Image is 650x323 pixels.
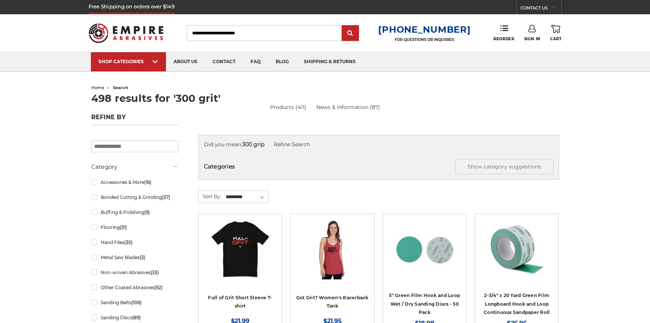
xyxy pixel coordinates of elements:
p: FOR QUESTIONS OR INQUIRIES [378,37,471,42]
strong: 300 grip [242,141,264,148]
a: Non-woven Abrasives(33) [91,266,178,279]
a: Hand Files(35) [91,236,178,249]
img: Empire Abrasives Black Full of Grit T-shirt - flat lay [210,219,270,279]
a: Metal Saw Blades(3) [91,251,178,264]
a: faq [243,52,268,71]
a: Got Grit? Women's Racerback Tank [296,295,369,309]
a: CONTACT US [520,4,561,14]
a: Cart [550,25,561,41]
span: Reorder [493,36,514,41]
a: Flooring(31) [91,221,178,234]
h5: Refine by [91,114,178,125]
img: Green Film Longboard Sandpaper Roll ideal for automotive sanding and bodywork preparation. [487,219,547,279]
a: Buffing & Polishing(9) [91,206,178,219]
select: Sort By: [225,191,268,203]
span: Cart [550,36,561,41]
img: Empire Abrasives [89,18,164,48]
a: Accessories & More(16) [91,176,178,189]
span: (3) [140,255,145,260]
span: (106) [131,300,142,305]
a: Side-by-side 5-inch green film hook and loop sanding disc p60 grit and loop back [388,219,461,292]
a: Green Film Longboard Sandpaper Roll ideal for automotive sanding and bodywork preparation. [480,219,553,292]
a: shipping & returns [296,52,363,71]
a: blog [268,52,296,71]
img: Vintage Red Empire Abrasives Got Grit Women's Tank top - on model [302,219,362,279]
a: Products (411) [270,103,306,111]
span: Sign In [524,36,540,41]
span: (92) [154,285,163,290]
div: Did you mean: [204,141,553,149]
label: Sort By: [199,191,221,202]
a: Bonded Cutting & Grinding(37) [91,191,178,204]
a: Other Coated Abrasives(92) [91,281,178,294]
input: Submit [343,26,358,41]
a: 5" Green Film Hook and Loop Wet / Dry Sanding Discs - 50 Pack [389,293,460,315]
span: (33) [151,270,159,275]
h5: Categories [204,159,553,174]
a: [PHONE_NUMBER] [378,24,471,35]
a: Refine Search [274,141,310,148]
span: (9) [144,209,150,215]
a: News & Information (87) [316,103,380,111]
span: (37) [162,194,170,200]
span: (31) [120,224,127,230]
a: 2-3/4" x 20 Yard Green Film Longboard Hook and Loop Continuous Sandpaper Roll [484,293,550,315]
h1: 498 results for '300 grit' [91,93,559,103]
button: Show category suggestions [455,159,553,174]
a: Full of Grit Short Sleeve T-shirt [208,295,272,309]
a: home [91,85,104,90]
span: (16) [144,179,151,185]
a: about us [166,52,205,71]
a: Vintage Red Empire Abrasives Got Grit Women's Tank top - on model [296,219,369,292]
span: (89) [132,315,141,320]
a: contact [205,52,243,71]
img: Side-by-side 5-inch green film hook and loop sanding disc p60 grit and loop back [395,219,455,279]
a: Sanding Belts(106) [91,296,178,309]
h5: Category [91,162,178,171]
div: SHOP CATEGORIES [98,59,158,64]
a: Empire Abrasives Black Full of Grit T-shirt - flat lay [204,219,277,292]
span: (35) [124,240,133,245]
a: Reorder [493,25,514,41]
span: search [113,85,128,90]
